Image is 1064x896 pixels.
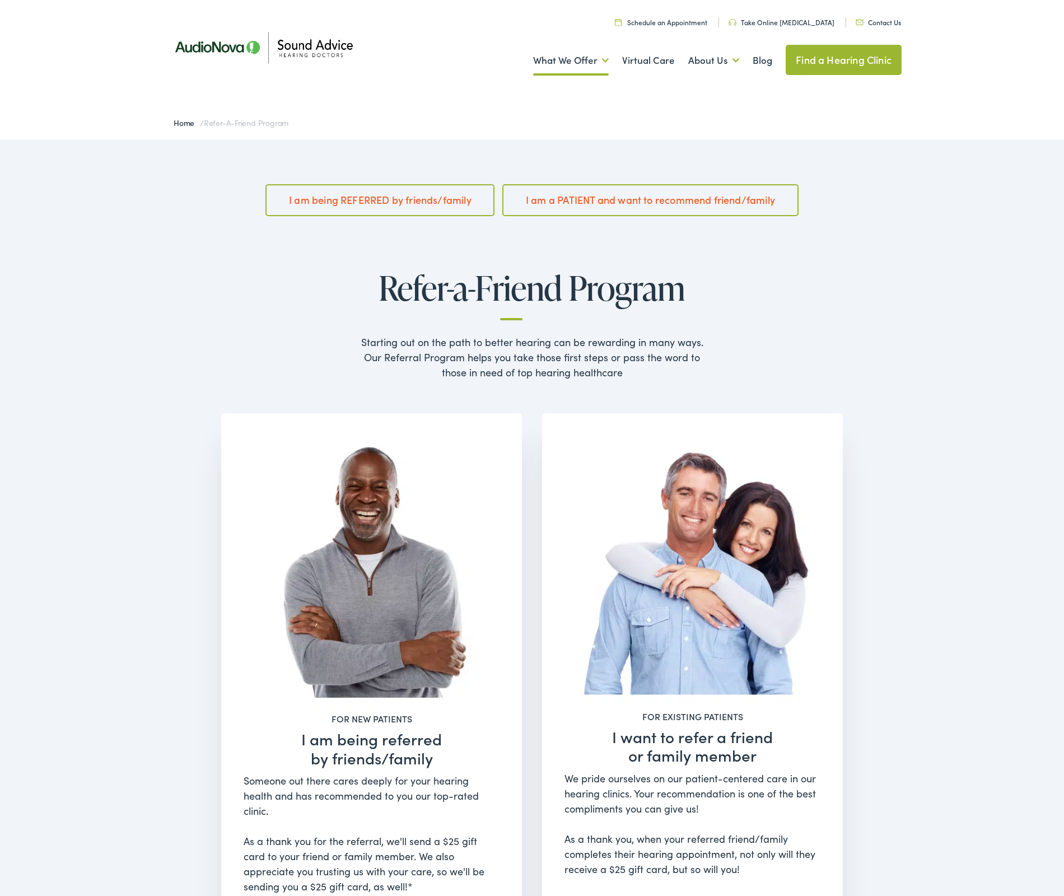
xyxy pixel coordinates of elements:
[265,184,494,216] a: I am being REFERRED by friends/family
[244,713,500,724] h6: FOR NEW PATIENTS
[753,40,772,81] a: Blog
[568,269,685,306] span: Program
[786,45,902,75] a: Find a Hearing Clinic
[221,334,843,380] p: Starting out on the path to better hearing can be rewarding in many ways. Our Referral Program he...
[174,117,200,128] a: Home
[533,40,609,81] a: What We Offer
[622,40,675,81] a: Virtual Care
[502,184,798,216] a: I am a PATIENT and want to recommend friend/family
[856,17,901,27] a: Contact Us
[204,117,288,128] span: Refer-a-Friend Program
[244,436,500,710] img: Man happily referred to an audiologist at Sound Advice Hearing Doctors
[244,724,500,773] h3: I am being referred by friends/family
[564,436,820,708] img: Couple happy with their audiologist at Sound Advice Hearing Doctors.
[856,20,864,25] img: Icon representing mail communication in a unique green color, indicative of contact or communicat...
[564,722,820,771] h3: I want to refer a friend or family member
[615,17,707,27] a: Schedule an Appointment
[379,269,562,306] span: Refer-a-Friend
[729,17,834,27] a: Take Online [MEDICAL_DATA]
[174,117,288,128] span: /
[729,19,736,26] img: Headphone icon in a unique green color, suggesting audio-related services or features.
[615,18,622,26] img: Calendar icon in a unique green color, symbolizing scheduling or date-related features.
[688,40,739,81] a: About Us
[564,711,820,722] h6: FOR EXISTING PATIENTS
